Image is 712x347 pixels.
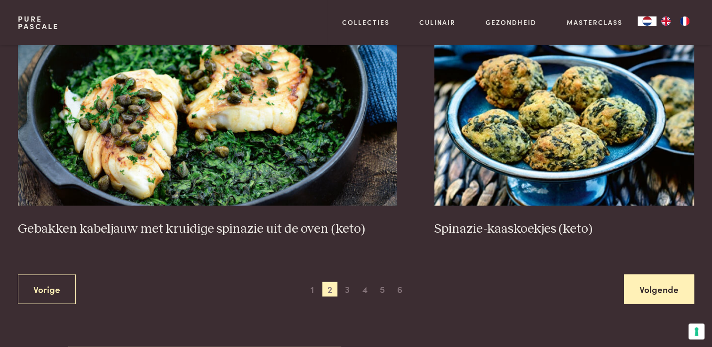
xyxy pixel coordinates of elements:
a: NL [638,16,656,26]
span: 3 [340,282,355,297]
a: Volgende [624,274,694,304]
span: 1 [305,282,320,297]
span: 4 [357,282,372,297]
a: Vorige [18,274,76,304]
aside: Language selected: Nederlands [638,16,694,26]
a: Masterclass [567,17,623,27]
h3: Spinazie-kaaskoekjes (keto) [434,221,694,237]
a: Culinair [419,17,456,27]
span: 5 [375,282,390,297]
h3: Gebakken kabeljauw met kruidige spinazie uit de oven (keto) [18,221,397,237]
button: Uw voorkeuren voor toestemming voor trackingtechnologieën [688,323,704,339]
img: Spinazie-kaaskoekjes (keto) [434,17,694,205]
div: Language [638,16,656,26]
a: EN [656,16,675,26]
a: Gebakken kabeljauw met kruidige spinazie uit de oven (keto) Gebakken kabeljauw met kruidige spina... [18,17,397,237]
a: FR [675,16,694,26]
a: Spinazie-kaaskoekjes (keto) Spinazie-kaaskoekjes (keto) [434,17,694,237]
a: PurePascale [18,15,59,30]
a: Gezondheid [486,17,536,27]
a: Collecties [342,17,390,27]
ul: Language list [656,16,694,26]
img: Gebakken kabeljauw met kruidige spinazie uit de oven (keto) [18,17,397,205]
span: 6 [392,282,408,297]
span: 2 [322,282,337,297]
